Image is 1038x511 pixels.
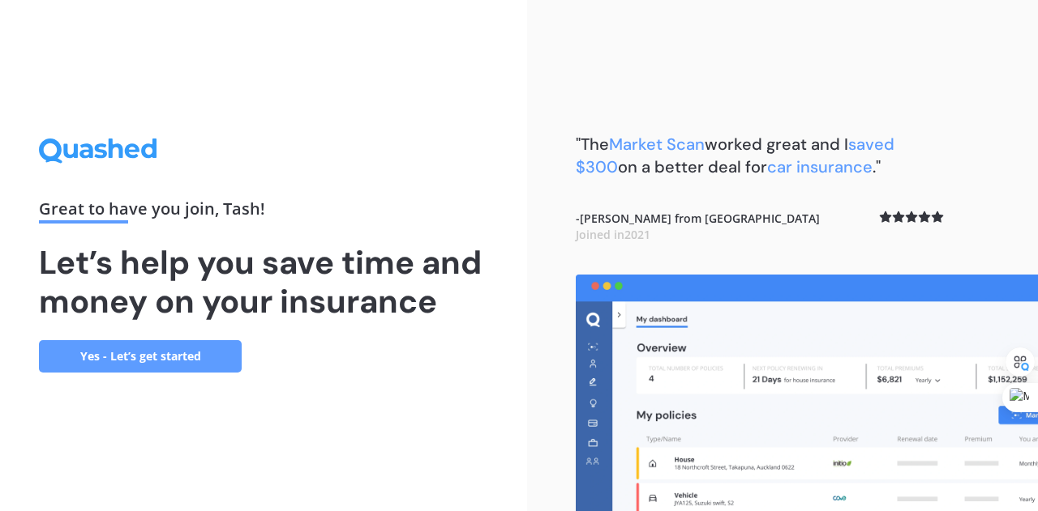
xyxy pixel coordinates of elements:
[576,227,650,242] span: Joined in 2021
[576,275,1038,511] img: dashboard.webp
[576,134,894,177] b: "The worked great and I on a better deal for ."
[39,201,488,224] div: Great to have you join , Tash !
[39,340,242,373] a: Yes - Let’s get started
[767,156,873,177] span: car insurance
[39,243,488,321] h1: Let’s help you save time and money on your insurance
[576,211,820,242] b: - [PERSON_NAME] from [GEOGRAPHIC_DATA]
[609,134,705,155] span: Market Scan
